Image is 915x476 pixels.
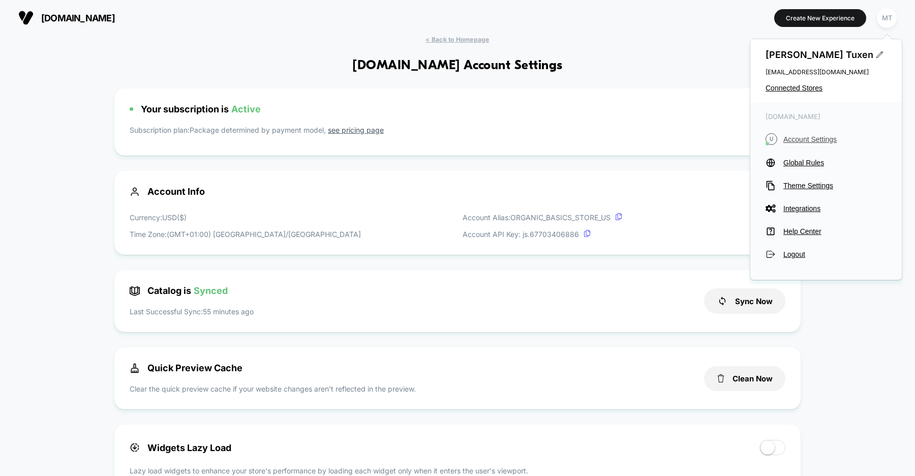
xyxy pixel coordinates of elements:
span: Logout [783,250,887,258]
button: Global Rules [766,158,887,168]
p: Time Zone: (GMT+01:00) [GEOGRAPHIC_DATA]/[GEOGRAPHIC_DATA] [130,229,361,240]
button: Logout [766,249,887,259]
span: [DOMAIN_NAME] [766,112,887,121]
img: Visually logo [18,10,34,25]
span: Account Info [130,186,785,197]
span: Your subscription is [141,104,261,114]
button: Connected Stores [766,84,887,92]
span: < Back to Homepage [425,36,489,43]
button: Theme Settings [766,181,887,191]
button: Integrations [766,203,887,214]
button: MT [874,8,900,28]
button: Clean Now [704,366,785,391]
button: [DOMAIN_NAME] [15,10,118,26]
span: Global Rules [783,159,887,167]
a: see pricing page [328,126,384,134]
span: [PERSON_NAME] Tuxen [766,49,887,60]
p: Currency: USD ( $ ) [130,212,361,223]
span: Help Center [783,227,887,235]
span: Account Settings [783,135,887,143]
button: Sync Now [704,288,785,314]
span: [EMAIL_ADDRESS][DOMAIN_NAME] [766,68,887,76]
span: Quick Preview Cache [130,363,242,373]
button: UAccount Settings [766,133,887,145]
p: Last Successful Sync: 55 minutes ago [130,306,254,317]
p: Account API Key: js. 67703406886 [463,229,622,240]
span: Theme Settings [783,182,887,190]
span: Widgets Lazy Load [130,442,231,453]
span: Integrations [783,204,887,213]
h1: [DOMAIN_NAME] Account Settings [352,58,562,73]
i: U [766,133,777,145]
button: Help Center [766,226,887,236]
div: MT [877,8,897,28]
span: Synced [194,285,228,296]
p: Clear the quick preview cache if your website changes aren’t reflected in the preview. [130,383,416,394]
button: Create New Experience [774,9,866,27]
span: Catalog is [130,285,228,296]
p: Lazy load widgets to enhance your store's performance by loading each widget only when it enters ... [130,465,785,476]
p: Subscription plan: Package determined by payment model, [130,125,785,140]
span: Active [231,104,261,114]
span: [DOMAIN_NAME] [41,13,115,23]
p: Account Alias: ORGANIC_BASICS_STORE_US [463,212,622,223]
